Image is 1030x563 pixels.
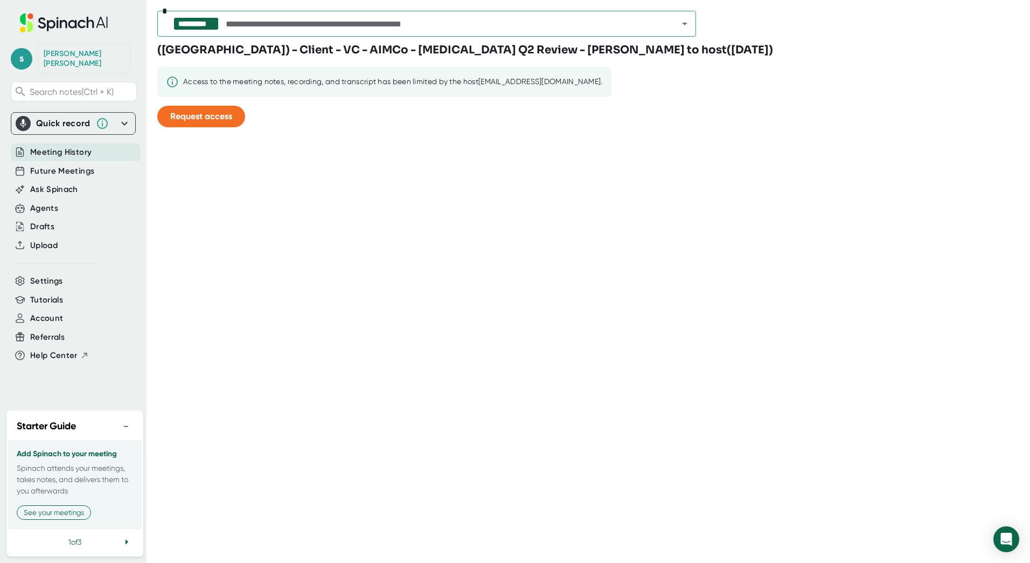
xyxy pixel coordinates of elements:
[30,87,114,97] span: Search notes (Ctrl + K)
[17,463,133,497] p: Spinach attends your meetings, takes notes, and delivers them to you afterwards
[30,202,58,215] button: Agents
[183,77,603,87] div: Access to the meeting notes, recording, and transcript has been limited by the host [EMAIL_ADDRES...
[30,146,92,159] button: Meeting History
[157,42,773,58] h3: ([GEOGRAPHIC_DATA]) - Client - VC - AIMCo - [MEDICAL_DATA] Q2 Review - [PERSON_NAME] to host ( [D...
[68,538,81,546] span: 1 of 3
[17,505,91,520] button: See your meetings
[157,106,245,127] button: Request access
[30,165,94,177] button: Future Meetings
[36,118,91,129] div: Quick record
[30,275,63,287] button: Settings
[30,183,78,196] button: Ask Spinach
[44,49,124,68] div: Sean Kaplan
[17,450,133,458] h3: Add Spinach to your meeting
[30,349,78,362] span: Help Center
[17,419,76,434] h2: Starter Guide
[30,312,63,325] button: Account
[16,113,131,134] div: Quick record
[993,526,1019,552] div: Open Intercom Messenger
[30,221,54,233] button: Drafts
[119,418,133,434] button: −
[11,48,32,70] span: s
[30,294,63,306] button: Tutorials
[30,331,65,344] button: Referrals
[170,111,232,121] span: Request access
[30,239,58,252] button: Upload
[30,349,89,362] button: Help Center
[677,16,692,31] button: Open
